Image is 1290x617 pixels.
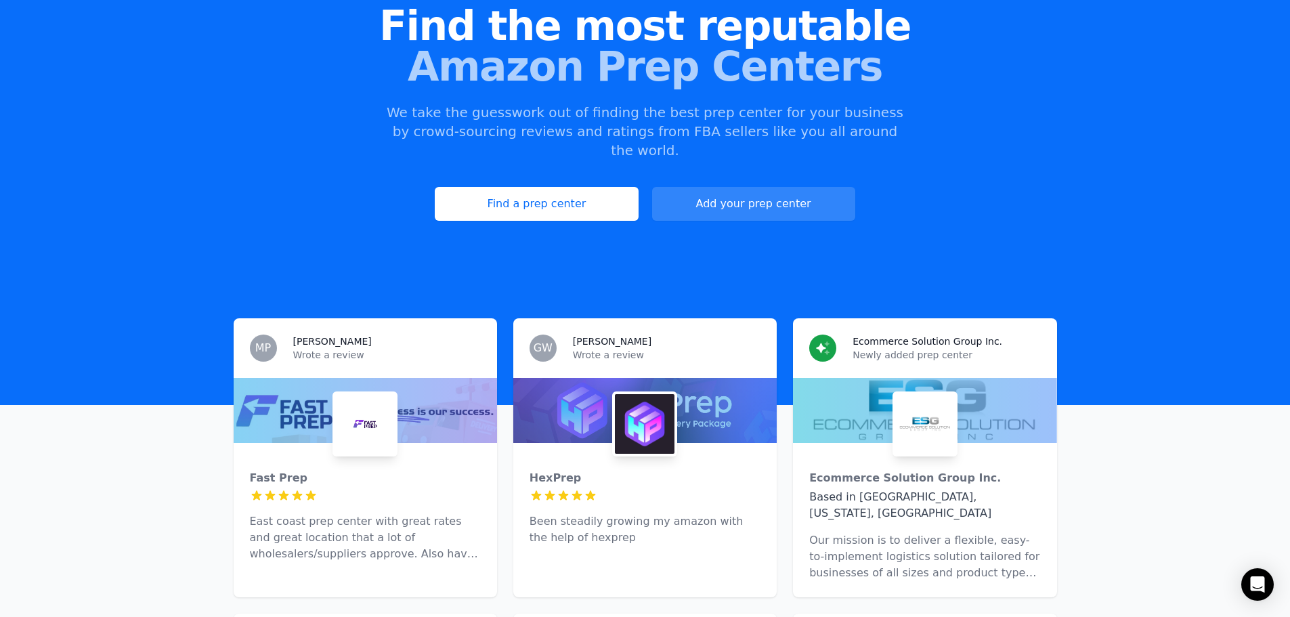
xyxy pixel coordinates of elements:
[250,513,481,562] p: East coast prep center with great rates and great location that a lot of wholesalers/suppliers ap...
[385,103,905,160] p: We take the guesswork out of finding the best prep center for your business by crowd-sourcing rev...
[335,394,395,454] img: Fast Prep
[573,335,651,348] h3: [PERSON_NAME]
[853,348,1040,362] p: Newly added prep center
[293,348,481,362] p: Wrote a review
[809,532,1040,581] p: Our mission is to deliver a flexible, easy-to-implement logistics solution tailored for businesse...
[793,318,1056,597] a: Ecommerce Solution Group Inc.Newly added prep centerEcommerce Solution Group Inc.Ecommerce Soluti...
[652,187,855,221] button: Add your prep center
[250,470,481,486] div: Fast Prep
[1241,568,1274,601] div: Open Intercom Messenger
[435,187,638,221] a: Find a prep center
[809,489,1040,522] div: Based in [GEOGRAPHIC_DATA], [US_STATE], [GEOGRAPHIC_DATA]
[530,513,760,546] p: Been steadily growing my amazon with the help of hexprep
[255,343,271,354] span: MP
[895,394,955,454] img: Ecommerce Solution Group Inc.
[513,318,777,597] a: GW[PERSON_NAME]Wrote a reviewHexPrepHexPrepBeen steadily growing my amazon with the help of hexprep
[234,318,497,597] a: MP[PERSON_NAME]Wrote a reviewFast PrepFast PrepEast coast prep center with great rates and great ...
[293,335,372,348] h3: [PERSON_NAME]
[573,348,760,362] p: Wrote a review
[615,394,674,454] img: HexPrep
[853,335,1002,348] h3: Ecommerce Solution Group Inc.
[534,343,553,354] span: GW
[809,470,1040,486] div: Ecommerce Solution Group Inc.
[22,46,1268,87] span: Amazon Prep Centers
[530,470,760,486] div: HexPrep
[22,5,1268,46] span: Find the most reputable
